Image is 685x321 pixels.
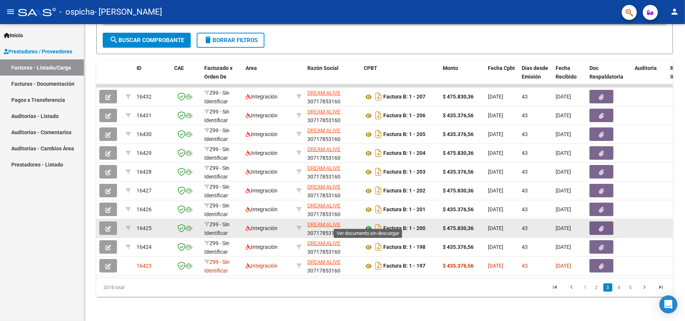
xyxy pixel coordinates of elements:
strong: Factura B: 1 - 198 [383,244,425,250]
strong: $ 435.376,56 [443,112,474,118]
span: [DATE] [488,94,503,100]
span: [DATE] [488,188,503,194]
span: Fecha Cpbt [488,65,515,71]
span: [DATE] [488,169,503,175]
strong: Factura B: 1 - 205 [383,132,425,138]
span: 16424 [137,244,152,250]
span: DREAM ALIVE [307,184,340,190]
span: Doc Respaldatoria [589,65,623,80]
datatable-header-cell: Monto [440,60,485,93]
span: [DATE] [488,206,503,212]
span: ID [137,65,141,71]
span: [DATE] [556,150,571,156]
span: [DATE] [556,131,571,137]
span: DREAM ALIVE [307,221,340,227]
i: Descargar documento [374,128,383,140]
a: go to previous page [564,283,579,292]
span: Integración [246,244,278,250]
span: DREAM ALIVE [307,127,340,133]
span: Integración [246,169,278,175]
datatable-header-cell: Fecha Cpbt [485,60,519,93]
span: DREAM ALIVE [307,109,340,115]
a: 5 [626,283,635,292]
datatable-header-cell: Fecha Recibido [553,60,586,93]
span: DREAM ALIVE [307,146,340,152]
span: Facturado x Orden De [204,65,232,80]
span: 16428 [137,169,152,175]
strong: $ 435.376,56 [443,263,474,269]
strong: Factura B: 1 - 201 [383,207,425,213]
datatable-header-cell: CPBT [361,60,440,93]
span: Días desde Emisión [522,65,548,80]
span: Integración [246,263,278,269]
span: [DATE] [556,244,571,250]
span: Area [246,65,257,71]
strong: $ 435.376,56 [443,131,474,137]
span: 16423 [137,263,152,269]
div: 2018 total [96,278,210,297]
span: DREAM ALIVE [307,240,340,246]
span: 43 [522,169,528,175]
datatable-header-cell: ID [134,60,171,93]
span: Integración [246,112,278,118]
datatable-header-cell: CAE [171,60,201,93]
i: Descargar documento [374,203,383,215]
span: Integración [246,188,278,194]
span: Auditoria [635,65,657,71]
span: 43 [522,94,528,100]
span: Z99 - Sin Identificar [204,109,229,123]
strong: $ 435.376,56 [443,169,474,175]
div: 30717853160 [307,89,358,104]
span: Inicio [4,31,23,39]
span: CAE [174,65,184,71]
li: page 5 [625,281,636,294]
span: Z99 - Sin Identificar [204,146,229,161]
a: go to first page [548,283,562,292]
datatable-header-cell: Facturado x Orden De [201,60,243,93]
span: [DATE] [556,94,571,100]
button: Buscar Comprobante [103,33,191,48]
span: 16431 [137,112,152,118]
span: 43 [522,206,528,212]
span: [DATE] [556,188,571,194]
a: go to next page [637,283,652,292]
strong: $ 475.830,36 [443,225,474,231]
i: Descargar documento [374,109,383,121]
div: 30717853160 [307,164,358,180]
span: 43 [522,150,528,156]
div: 30717853160 [307,145,358,161]
a: go to last page [654,283,668,292]
span: Z99 - Sin Identificar [204,90,229,104]
strong: $ 435.376,56 [443,206,474,212]
span: DREAM ALIVE [307,203,340,209]
span: Integración [246,131,278,137]
span: Integración [246,150,278,156]
strong: $ 475.830,36 [443,188,474,194]
span: [DATE] [488,244,503,250]
span: Z99 - Sin Identificar [204,165,229,180]
div: 30717853160 [307,126,358,142]
div: 30717853160 [307,108,358,123]
span: Z99 - Sin Identificar [204,259,229,274]
span: 16425 [137,225,152,231]
span: 43 [522,263,528,269]
div: 30717853160 [307,183,358,198]
span: Z99 - Sin Identificar [204,203,229,217]
strong: Factura B: 1 - 206 [383,113,425,119]
i: Descargar documento [374,260,383,272]
span: Z99 - Sin Identificar [204,127,229,142]
span: DREAM ALIVE [307,165,340,171]
span: Integración [246,225,278,231]
strong: Factura B: 1 - 204 [383,150,425,156]
span: 16430 [137,131,152,137]
span: Integración [246,94,278,100]
strong: $ 435.376,56 [443,244,474,250]
span: 16432 [137,94,152,100]
li: page 3 [602,281,614,294]
span: - ospicha [59,4,94,20]
button: Borrar Filtros [197,33,264,48]
strong: Factura B: 1 - 203 [383,169,425,175]
span: Z99 - Sin Identificar [204,184,229,198]
div: 30717853160 [307,239,358,255]
a: 3 [603,283,612,292]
